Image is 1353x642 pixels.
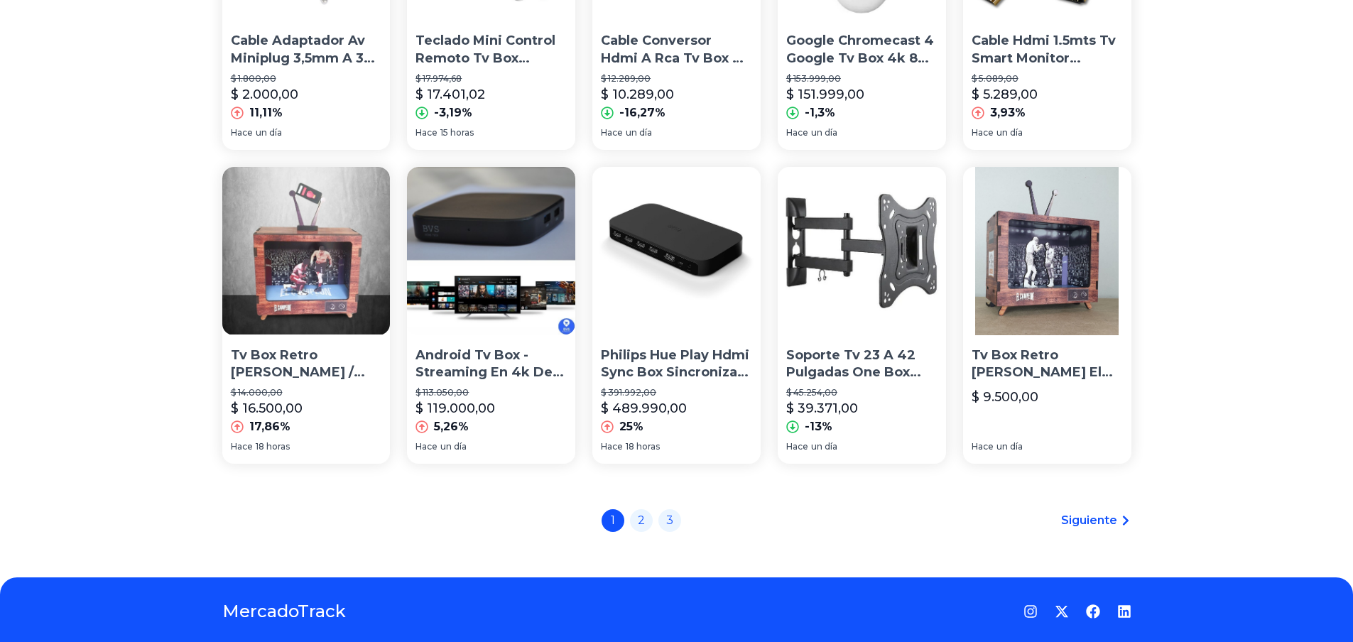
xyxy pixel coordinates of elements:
[592,167,761,464] a: Philips Hue Play Hdmi Sync Box Sincroniza Smart Tv 4kPhilips Hue Play Hdmi Sync Box Sincroniza Sm...
[415,127,438,138] span: Hace
[601,127,623,138] span: Hace
[231,387,382,398] p: $ 14.000,00
[231,85,298,104] p: $ 2.000,00
[972,73,1123,85] p: $ 5.089,00
[619,104,665,121] p: -16,27%
[963,167,1131,335] img: Tv Box Retro Nicolino Locche El Campeon
[415,387,567,398] p: $ 113.050,00
[415,441,438,452] span: Hace
[601,32,752,67] p: Cable Conversor Hdmi A Rca Tv Box O Notebook A Tv Tubo 1080
[407,167,575,464] a: Android Tv Box - Streaming En 4k De Alto Performance.Android Tv Box - Streaming En 4k De Alto Per...
[786,387,938,398] p: $ 45.254,00
[1061,512,1117,529] span: Siguiente
[601,85,674,104] p: $ 10.289,00
[811,441,837,452] span: un día
[601,73,752,85] p: $ 12.289,00
[415,347,567,382] p: Android Tv Box - Streaming En 4k De Alto Performance.
[231,127,253,138] span: Hace
[630,509,653,532] a: 2
[440,441,467,452] span: un día
[231,73,382,85] p: $ 1.800,00
[256,441,290,452] span: 18 horas
[1023,604,1038,619] a: Instagram
[786,441,808,452] span: Hace
[222,167,391,464] a: Tv Box Retro Ringo Bonavena / Ali El CampeonTv Box Retro [PERSON_NAME] / [PERSON_NAME]$ 14.000,00...
[786,347,938,382] p: Soporte Tv 23 A 42 Pulgadas One Box Ob-m24
[626,441,660,452] span: 18 horas
[249,104,283,121] p: 11,11%
[786,32,938,67] p: Google Chromecast 4 Google Tv Box 4k 8gb 2gb 4ta Gen
[601,347,752,382] p: Philips Hue Play Hdmi Sync Box Sincroniza Smart Tv 4k
[415,85,485,104] p: $ 17.401,02
[231,441,253,452] span: Hace
[972,441,994,452] span: Hace
[1117,604,1131,619] a: LinkedIn
[963,167,1131,464] a: Tv Box Retro Nicolino Locche El CampeonTv Box Retro [PERSON_NAME] El Campeon$ 9.500,00Haceun día
[222,600,346,623] a: MercadoTrack
[972,347,1123,382] p: Tv Box Retro [PERSON_NAME] El Campeon
[601,387,752,398] p: $ 391.992,00
[778,167,946,464] a: Soporte Tv 23 A 42 Pulgadas One Box Ob-m24Soporte Tv 23 A 42 Pulgadas One Box Ob-m24$ 45.254,00$ ...
[231,398,303,418] p: $ 16.500,00
[972,127,994,138] span: Hace
[786,85,864,104] p: $ 151.999,00
[601,398,687,418] p: $ 489.990,00
[1061,512,1131,529] a: Siguiente
[231,347,382,382] p: Tv Box Retro [PERSON_NAME] / [PERSON_NAME]
[778,167,946,335] img: Soporte Tv 23 A 42 Pulgadas One Box Ob-m24
[786,73,938,85] p: $ 153.999,00
[626,127,652,138] span: un día
[972,387,1038,407] p: $ 9.500,00
[415,32,567,67] p: Teclado Mini Control Remoto Tv Box Mouse Colores Rgb 9104
[996,441,1023,452] span: un día
[786,127,808,138] span: Hace
[619,418,643,435] p: 25%
[592,167,761,335] img: Philips Hue Play Hdmi Sync Box Sincroniza Smart Tv 4k
[972,32,1123,67] p: Cable Hdmi 1.5mts Tv Smart Monitor Consolas Tv Box Notebook
[786,398,858,418] p: $ 39.371,00
[249,418,290,435] p: 17,86%
[805,418,832,435] p: -13%
[434,418,469,435] p: 5,26%
[407,167,575,335] img: Android Tv Box - Streaming En 4k De Alto Performance.
[434,104,472,121] p: -3,19%
[415,398,495,418] p: $ 119.000,00
[601,441,623,452] span: Hace
[805,104,835,121] p: -1,3%
[256,127,282,138] span: un día
[222,167,391,335] img: Tv Box Retro Ringo Bonavena / Ali El Campeon
[1086,604,1100,619] a: Facebook
[440,127,474,138] span: 15 horas
[658,509,681,532] a: 3
[231,32,382,67] p: Cable Adaptador Av Miniplug 3,5mm A 3 Rca Audio Video Tv Box
[415,73,567,85] p: $ 17.974,68
[1055,604,1069,619] a: Twitter
[990,104,1026,121] p: 3,93%
[811,127,837,138] span: un día
[972,85,1038,104] p: $ 5.289,00
[996,127,1023,138] span: un día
